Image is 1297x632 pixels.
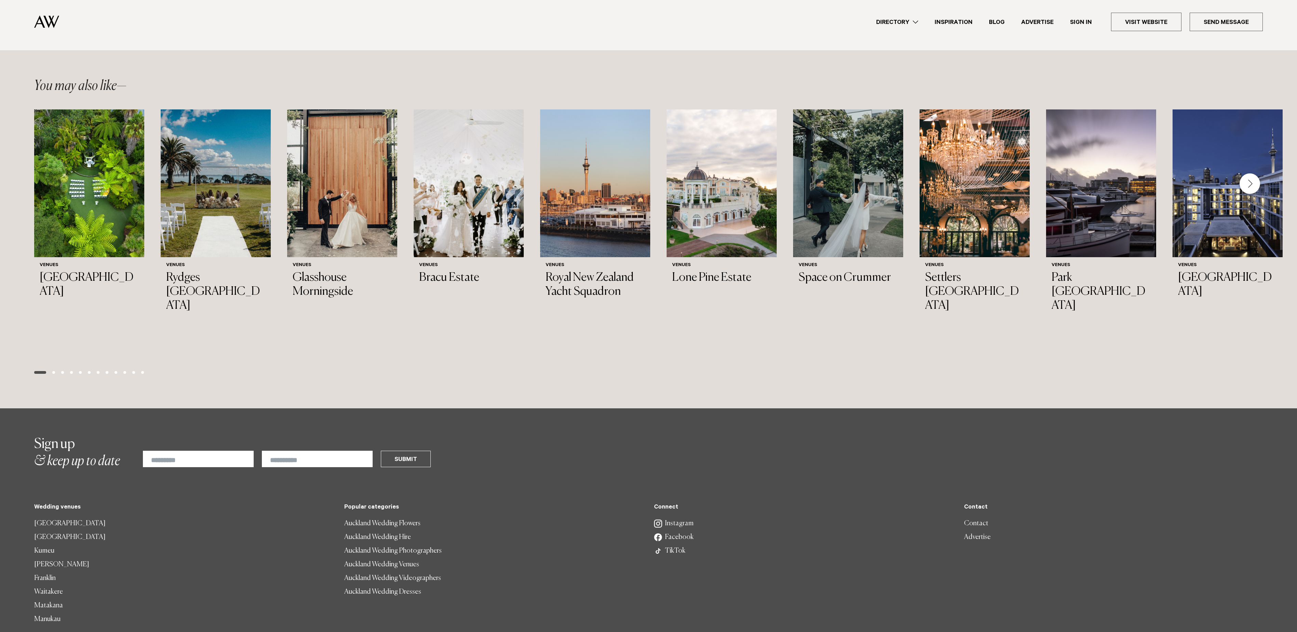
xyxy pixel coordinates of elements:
[414,109,524,360] swiper-slide: 4 / 42
[344,558,643,571] a: Auckland Wedding Venues
[793,109,903,291] a: Just married in Ponsonby Venues Space on Crummer
[161,109,271,360] swiper-slide: 2 / 42
[34,504,333,511] h5: Wedding venues
[344,517,643,530] a: Auckland Wedding Flowers
[925,263,1024,268] h6: Venues
[546,271,645,299] h3: Royal New Zealand Yacht Squadron
[654,530,953,544] a: Facebook
[344,504,643,511] h5: Popular categories
[540,109,650,304] a: Auckland Weddings Venues | Royal New Zealand Yacht Squadron Venues Royal New Zealand Yacht Squadron
[654,504,953,511] h5: Connect
[40,271,139,299] h3: [GEOGRAPHIC_DATA]
[1013,17,1062,27] a: Advertise
[381,451,431,467] button: Submit
[287,109,397,360] swiper-slide: 3 / 42
[540,109,650,360] swiper-slide: 5 / 42
[34,109,144,304] a: Native bush wedding setting Venues [GEOGRAPHIC_DATA]
[654,517,953,530] a: Instagram
[1052,263,1151,268] h6: Venues
[540,109,650,257] img: Auckland Weddings Venues | Royal New Zealand Yacht Squadron
[166,271,265,313] h3: Rydges [GEOGRAPHIC_DATA]
[672,271,771,285] h3: Lone Pine Estate
[344,571,643,585] a: Auckland Wedding Videographers
[414,109,524,257] img: Auckland Weddings Venues | Bracu Estate
[1173,109,1283,304] a: Auckland Weddings Venues | Sofitel Auckland Viaduct Harbour Venues [GEOGRAPHIC_DATA]
[1190,13,1263,31] a: Send Message
[654,544,953,558] a: TikTok
[414,109,524,291] a: Auckland Weddings Venues | Bracu Estate Venues Bracu Estate
[1052,271,1151,313] h3: Park [GEOGRAPHIC_DATA]
[34,436,120,470] h2: & keep up to date
[34,79,126,93] h2: You may also like
[419,271,518,285] h3: Bracu Estate
[419,263,518,268] h6: Venues
[161,109,271,318] a: Wedding ceremony at Rydges Formosa Venues Rydges [GEOGRAPHIC_DATA]
[920,109,1030,257] img: Auckland Weddings Venues | Settlers Country Manor
[667,109,777,257] img: Exterior view of Lone Pine Estate
[546,263,645,268] h6: Venues
[1062,17,1100,27] a: Sign In
[34,558,333,571] a: [PERSON_NAME]
[344,530,643,544] a: Auckland Wedding Hire
[34,544,333,558] a: Kumeu
[166,263,265,268] h6: Venues
[1046,109,1156,360] swiper-slide: 9 / 42
[920,109,1030,318] a: Auckland Weddings Venues | Settlers Country Manor Venues Settlers [GEOGRAPHIC_DATA]
[34,613,333,626] a: Manukau
[926,17,981,27] a: Inspiration
[964,517,1263,530] a: Contact
[34,109,144,257] img: Native bush wedding setting
[925,271,1024,313] h3: Settlers [GEOGRAPHIC_DATA]
[981,17,1013,27] a: Blog
[34,15,59,28] img: Auckland Weddings Logo
[1046,109,1156,257] img: Yacht in the harbour at Park Hyatt Auckland
[793,109,903,360] swiper-slide: 7 / 42
[1173,109,1283,257] img: Auckland Weddings Venues | Sofitel Auckland Viaduct Harbour
[34,437,75,451] span: Sign up
[161,109,271,257] img: Wedding ceremony at Rydges Formosa
[34,585,333,599] a: Waitakere
[799,271,898,285] h3: Space on Crummer
[344,585,643,599] a: Auckland Wedding Dresses
[287,109,397,257] img: Just married at Glasshouse
[34,517,333,530] a: [GEOGRAPHIC_DATA]
[34,109,144,360] swiper-slide: 1 / 42
[1111,13,1181,31] a: Visit Website
[1178,271,1277,299] h3: [GEOGRAPHIC_DATA]
[34,599,333,613] a: Matakana
[920,109,1030,360] swiper-slide: 8 / 42
[34,571,333,585] a: Franklin
[1046,109,1156,318] a: Yacht in the harbour at Park Hyatt Auckland Venues Park [GEOGRAPHIC_DATA]
[1173,109,1283,360] swiper-slide: 10 / 42
[293,271,392,299] h3: Glasshouse Morningside
[672,263,771,268] h6: Venues
[34,530,333,544] a: [GEOGRAPHIC_DATA]
[293,263,392,268] h6: Venues
[1178,263,1277,268] h6: Venues
[964,504,1263,511] h5: Contact
[667,109,777,291] a: Exterior view of Lone Pine Estate Venues Lone Pine Estate
[344,544,643,558] a: Auckland Wedding Photographers
[799,263,898,268] h6: Venues
[793,109,903,257] img: Just married in Ponsonby
[40,263,139,268] h6: Venues
[868,17,926,27] a: Directory
[667,109,777,360] swiper-slide: 6 / 42
[287,109,397,304] a: Just married at Glasshouse Venues Glasshouse Morningside
[964,530,1263,544] a: Advertise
